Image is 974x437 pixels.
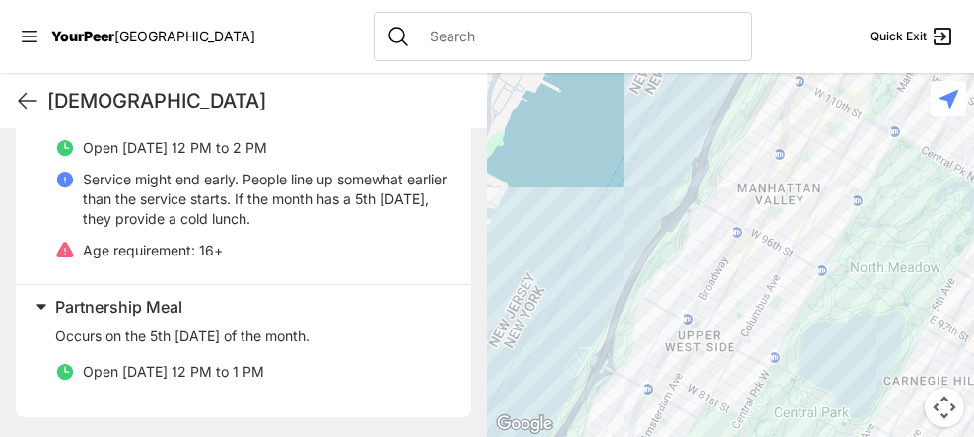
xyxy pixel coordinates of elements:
[47,87,471,114] h1: [DEMOGRAPHIC_DATA]
[418,27,739,46] input: Search
[925,388,964,427] button: Map camera controls
[83,170,448,229] p: Service might end early. People line up somewhat earlier than the service starts. If the month ha...
[83,139,267,156] span: Open [DATE] 12 PM to 2 PM
[51,31,255,42] a: YourPeer[GEOGRAPHIC_DATA]
[870,25,954,48] a: Quick Exit
[492,411,557,437] img: Google
[492,411,557,437] a: Open this area in Google Maps (opens a new window)
[83,242,195,258] span: Age requirement:
[55,327,448,346] p: Occurs on the 5th [DATE] of the month.
[55,297,182,317] span: Partnership Meal
[83,363,264,380] span: Open [DATE] 12 PM to 1 PM
[870,29,927,44] span: Quick Exit
[51,28,114,44] span: YourPeer
[114,28,255,44] span: [GEOGRAPHIC_DATA]
[83,241,223,260] p: 16+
